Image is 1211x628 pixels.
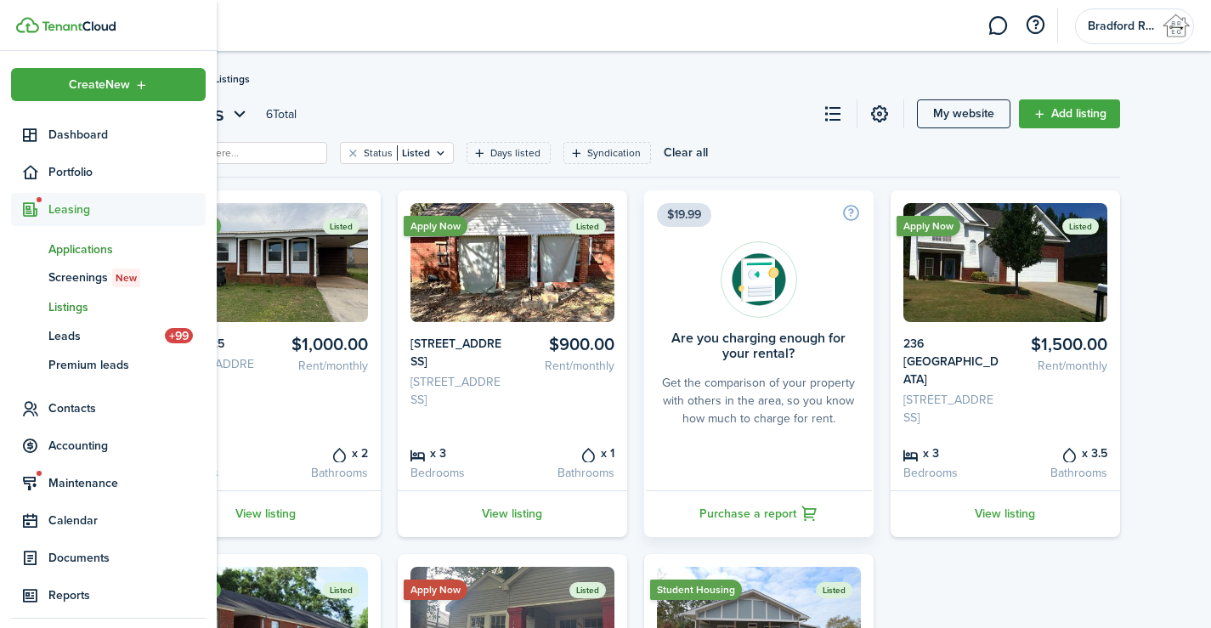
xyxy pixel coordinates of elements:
card-listing-description: Rent/monthly [518,357,614,375]
img: Bradford Real Estate Group [1163,13,1190,40]
img: Rentability report avatar [721,241,797,318]
card-listing-title: $1,500.00 [1011,335,1107,354]
card-listing-title: [STREET_ADDRESS] [410,335,506,371]
a: Leads+99 [11,321,206,350]
status: Listed [323,582,359,598]
card-listing-description: [STREET_ADDRESS] [903,391,999,427]
card-listing-title: x 3.5 [1011,444,1107,462]
header-page-total: 6 Total [266,105,297,123]
a: View listing [891,490,1120,537]
a: View listing [151,490,381,537]
a: ScreeningsNew [11,263,206,292]
card-listing-description: Bedrooms [903,464,999,482]
card-listing-title: x 3 [410,444,506,462]
card-listing-description: [STREET_ADDRESS] [410,373,506,409]
filter-tag-label: Syndication [587,145,641,161]
a: Reports [11,579,206,612]
a: Premium leads [11,350,206,379]
filter-tag-label: Status [364,145,393,161]
span: Contacts [48,399,206,417]
img: TenantCloud [42,21,116,31]
status: Listed [323,218,359,235]
a: Messaging [982,4,1014,48]
img: Listing avatar [903,203,1107,322]
filter-tag-value: Listed [397,145,430,161]
card-listing-title: 236 [GEOGRAPHIC_DATA] [903,335,999,388]
button: Clear filter [346,146,360,160]
span: Bradford Real Estate Group [1088,20,1156,32]
card-listing-title: x 3 [903,444,999,462]
card-listing-description: Rent/monthly [272,357,368,375]
ribbon: Apply Now [404,580,467,600]
filter-tag: Open filter [563,142,651,164]
filter-tag: Open filter [467,142,551,164]
status: Listed [569,218,606,235]
span: Portfolio [48,163,206,181]
a: Dashboard [11,118,206,151]
status: Listed [569,582,606,598]
a: Listings [11,292,206,321]
span: Dashboard [48,126,206,144]
card-listing-description: Bathrooms [1011,464,1107,482]
button: Open resource center [1021,11,1050,40]
button: Clear all [664,142,708,164]
span: Applications [48,240,206,258]
span: $19.99 [657,203,711,227]
card-listing-title: $900.00 [518,335,614,354]
span: Listings [48,298,206,316]
card-listing-title: x 1 [518,444,614,462]
span: Listings [214,71,250,87]
status: Listed [1062,218,1099,235]
card-description: Get the comparison of your property with others in the area, so you know how much to charge for r... [657,374,861,427]
img: Listing avatar [164,203,368,322]
span: Reports [48,586,206,604]
span: Documents [48,549,206,567]
a: View listing [398,490,627,537]
card-listing-description: Bathrooms [518,464,614,482]
card-listing-description: Bathrooms [272,464,368,482]
button: Open menu [11,68,206,101]
card-listing-title: $1,000.00 [272,335,368,354]
span: Leads [48,327,165,345]
card-listing-description: Rent/monthly [1011,357,1107,375]
card-title: Are you charging enough for your rental? [657,331,861,361]
span: +99 [165,328,193,343]
img: TenantCloud [16,17,39,33]
span: Maintenance [48,474,206,492]
input: Search here... [172,145,321,161]
span: Screenings [48,269,206,287]
span: Leasing [48,201,206,218]
ribbon: Apply Now [897,216,960,236]
span: New [116,270,137,286]
span: Calendar [48,512,206,529]
filter-tag-label: Days listed [490,145,540,161]
a: Add listing [1019,99,1120,128]
status: Listed [816,582,852,598]
card-listing-description: Bedrooms [410,464,506,482]
ribbon: Student Housing [650,580,742,600]
span: Premium leads [48,356,206,374]
a: My website [917,99,1010,128]
img: Listing avatar [410,203,614,322]
span: Create New [69,79,130,91]
span: Accounting [48,437,206,455]
ribbon: Apply Now [404,216,467,236]
a: Purchase a report [644,490,874,537]
card-listing-title: x 2 [272,444,368,462]
filter-tag: Open filter [340,142,454,164]
a: Applications [11,235,206,263]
